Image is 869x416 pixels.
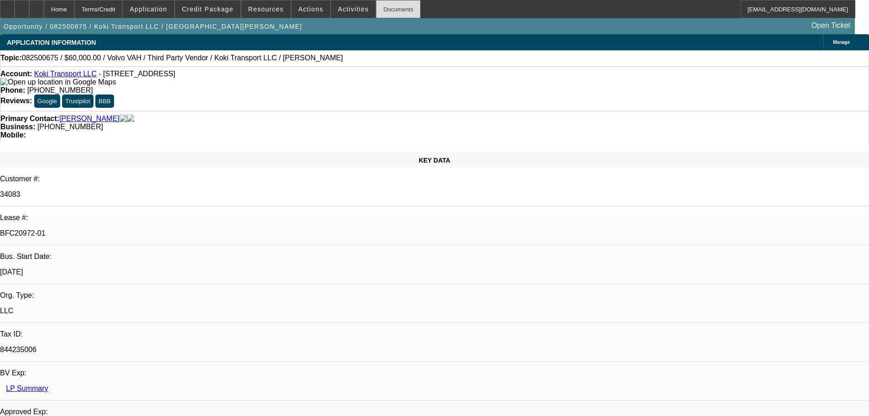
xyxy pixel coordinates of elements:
[22,54,343,62] span: 082500675 / $60,000.00 / Volvo VAH / Third Party Vendor / Koki Transport LLC / [PERSON_NAME]
[808,18,854,33] a: Open Ticket
[0,86,25,94] strong: Phone:
[27,86,93,94] span: [PHONE_NUMBER]
[0,123,35,131] strong: Business:
[95,95,114,108] button: BBB
[130,5,167,13] span: Application
[4,23,302,30] span: Opportunity / 082500675 / Koki Transport LLC / [GEOGRAPHIC_DATA][PERSON_NAME]
[59,115,120,123] a: [PERSON_NAME]
[0,97,32,105] strong: Reviews:
[62,95,93,108] button: Trustpilot
[0,115,59,123] strong: Primary Contact:
[291,0,330,18] button: Actions
[298,5,323,13] span: Actions
[37,123,103,131] span: [PHONE_NUMBER]
[7,39,96,46] span: APPLICATION INFORMATION
[0,78,116,86] a: View Google Maps
[0,70,32,78] strong: Account:
[331,0,376,18] button: Activities
[175,0,240,18] button: Credit Package
[123,0,174,18] button: Application
[0,78,116,86] img: Open up location in Google Maps
[182,5,234,13] span: Credit Package
[127,115,134,123] img: linkedin-icon.png
[241,0,291,18] button: Resources
[248,5,284,13] span: Resources
[6,384,48,392] a: LP Summary
[833,40,850,45] span: Manage
[34,95,60,108] button: Google
[419,157,450,164] span: KEY DATA
[0,54,22,62] strong: Topic:
[120,115,127,123] img: facebook-icon.png
[338,5,369,13] span: Activities
[99,70,175,78] span: - [STREET_ADDRESS]
[0,131,26,139] strong: Mobile:
[34,70,97,78] a: Koki Transport LLC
